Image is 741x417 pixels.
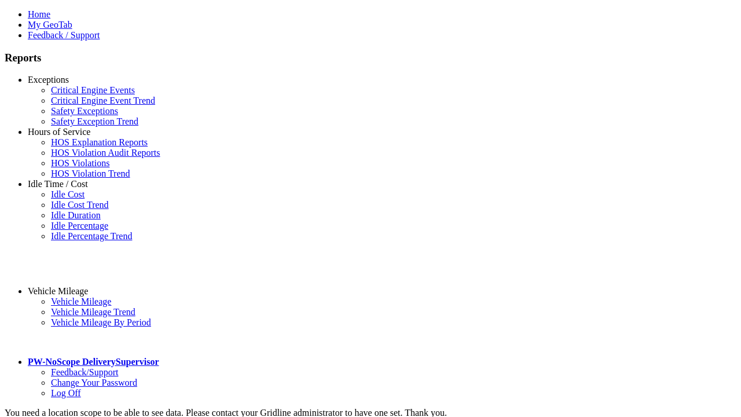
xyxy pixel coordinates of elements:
[28,30,100,40] a: Feedback / Support
[51,189,85,199] a: Idle Cost
[51,307,135,317] a: Vehicle Mileage Trend
[51,378,137,387] a: Change Your Password
[5,52,736,64] h3: Reports
[51,106,118,116] a: Safety Exceptions
[51,231,132,241] a: Idle Percentage Trend
[51,367,118,377] a: Feedback/Support
[28,75,69,85] a: Exceptions
[28,20,72,30] a: My GeoTab
[28,357,159,367] a: PW-NoScope DeliverySupervisor
[51,388,81,398] a: Log Off
[51,137,148,147] a: HOS Explanation Reports
[51,317,151,327] a: Vehicle Mileage By Period
[51,200,109,210] a: Idle Cost Trend
[28,286,88,296] a: Vehicle Mileage
[51,169,130,178] a: HOS Violation Trend
[51,210,101,220] a: Idle Duration
[51,85,135,95] a: Critical Engine Events
[51,96,155,105] a: Critical Engine Event Trend
[28,179,88,189] a: Idle Time / Cost
[51,158,109,168] a: HOS Violations
[51,116,138,126] a: Safety Exception Trend
[51,221,108,231] a: Idle Percentage
[28,9,50,19] a: Home
[28,127,90,137] a: Hours of Service
[51,148,160,158] a: HOS Violation Audit Reports
[51,297,111,306] a: Vehicle Mileage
